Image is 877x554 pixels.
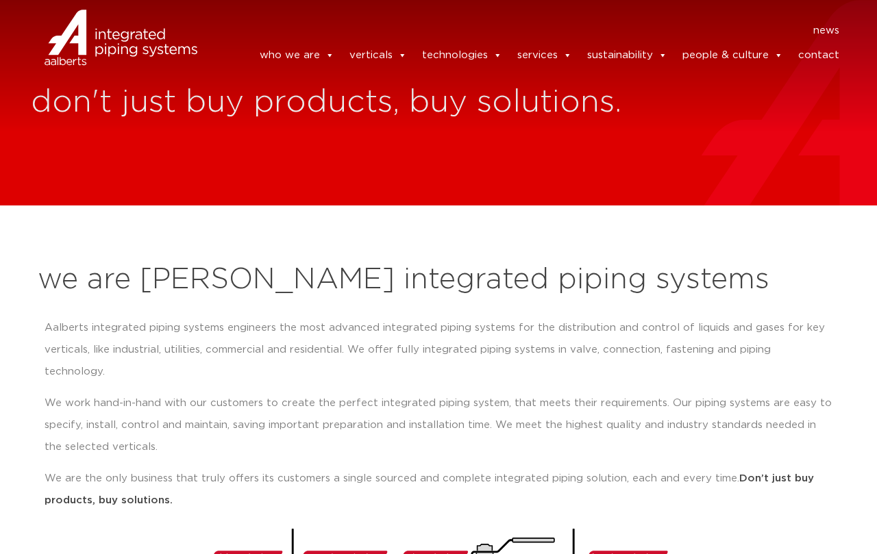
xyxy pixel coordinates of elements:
a: people & culture [682,42,783,69]
a: services [517,42,572,69]
h2: we are [PERSON_NAME] integrated piping systems [38,264,839,297]
a: contact [798,42,839,69]
a: sustainability [587,42,667,69]
p: Aalberts integrated piping systems engineers the most advanced integrated piping systems for the ... [45,317,832,383]
nav: Menu [217,20,839,42]
a: news [813,20,839,42]
a: who we are [260,42,334,69]
a: verticals [349,42,407,69]
p: We are the only business that truly offers its customers a single sourced and complete integrated... [45,468,832,512]
p: We work hand-in-hand with our customers to create the perfect integrated piping system, that meet... [45,392,832,458]
a: technologies [422,42,502,69]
